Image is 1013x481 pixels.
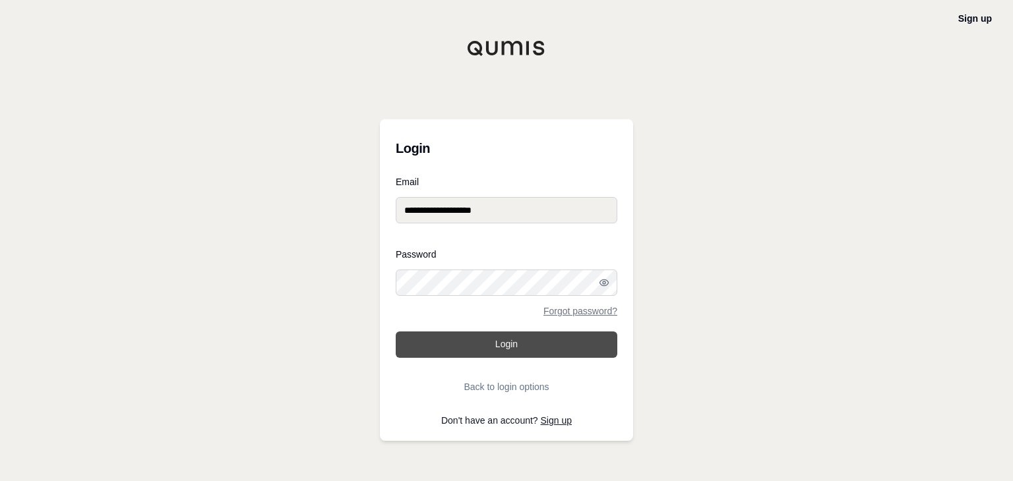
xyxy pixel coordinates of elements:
[396,374,617,400] button: Back to login options
[396,331,617,358] button: Login
[467,40,546,56] img: Qumis
[396,250,617,259] label: Password
[396,135,617,161] h3: Login
[396,416,617,425] p: Don't have an account?
[543,306,617,316] a: Forgot password?
[396,177,617,186] label: Email
[958,13,992,24] a: Sign up
[541,415,572,426] a: Sign up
